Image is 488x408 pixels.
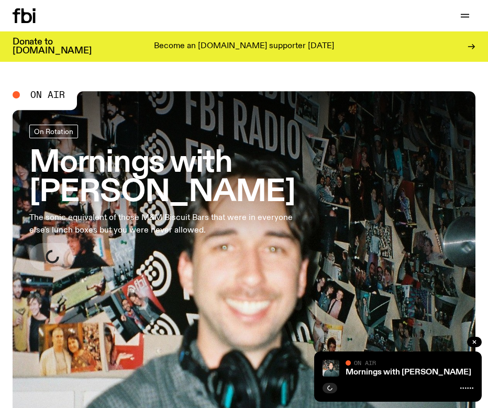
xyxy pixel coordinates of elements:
img: Radio presenter Ben Hansen sits in front of a wall of photos and an fbi radio sign. Film photo. B... [323,360,339,377]
a: Mornings with [PERSON_NAME]The sonic equivalent of those M&M Biscuit Bars that were in everyone e... [29,125,459,270]
span: On Air [30,90,65,100]
a: On Rotation [29,125,78,138]
p: Become an [DOMAIN_NAME] supporter [DATE] [154,42,334,51]
a: Mornings with [PERSON_NAME] [346,368,471,377]
h3: Donate to [DOMAIN_NAME] [13,38,92,56]
span: On Rotation [34,127,73,135]
span: On Air [354,359,376,366]
p: The sonic equivalent of those M&M Biscuit Bars that were in everyone else's lunch boxes but you w... [29,212,297,237]
h3: Mornings with [PERSON_NAME] [29,149,459,207]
